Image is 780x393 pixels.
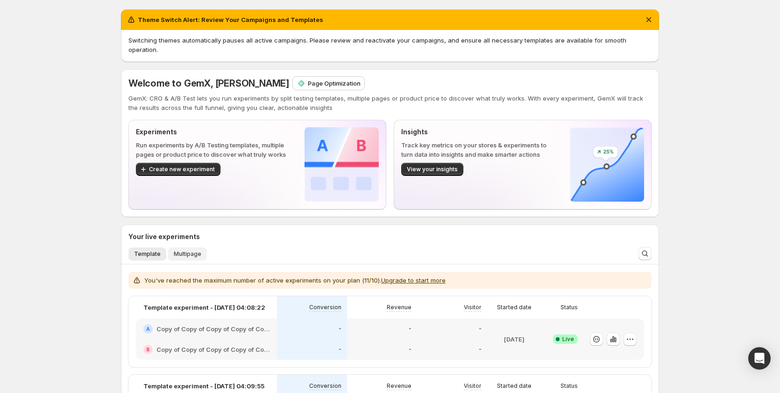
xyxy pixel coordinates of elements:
[381,277,446,284] button: Upgrade to start more
[464,382,482,390] p: Visitor
[128,94,652,112] p: GemX: CRO & A/B Test lets you run experiments by split testing templates, multiple pages or produ...
[136,140,290,159] p: Run experiments by A/B Testing templates, multiple pages or product price to discover what truly ...
[497,382,532,390] p: Started date
[339,346,341,353] p: -
[409,346,411,353] p: -
[297,79,306,88] img: Page Optimization
[156,324,269,334] h2: Copy of Copy of Copy of Copy of Copy of Landing Page - [DATE] 15:05:32
[309,304,341,311] p: Conversion
[305,127,379,202] img: Experiments
[339,325,341,333] p: -
[570,127,644,202] img: Insights
[128,232,200,241] h3: Your live experiments
[149,166,215,173] span: Create new experiment
[146,347,150,352] h2: B
[562,335,574,343] span: Live
[560,382,578,390] p: Status
[504,335,525,344] p: [DATE]
[642,13,655,26] button: Dismiss notification
[401,127,555,137] p: Insights
[146,326,150,332] h2: A
[387,382,411,390] p: Revenue
[407,166,458,173] span: View your insights
[308,79,361,88] p: Page Optimization
[479,346,482,353] p: -
[143,303,265,312] p: Template experiment - [DATE] 04:08:22
[136,163,220,176] button: Create new experiment
[138,15,323,24] h2: Theme Switch Alert: Review Your Campaigns and Templates
[143,381,264,391] p: Template experiment - [DATE] 04:09:55
[136,127,290,137] p: Experiments
[409,325,411,333] p: -
[401,140,555,159] p: Track key metrics on your stores & experiments to turn data into insights and make smarter actions
[144,276,446,285] p: You've reached the maximum number of active experiments on your plan (11/10).
[156,345,269,354] h2: Copy of Copy of Copy of Copy of Copy of Copy of Landing Page - [DATE] 15:05:32
[560,304,578,311] p: Status
[401,163,463,176] button: View your insights
[464,304,482,311] p: Visitor
[134,250,161,258] span: Template
[479,325,482,333] p: -
[387,304,411,311] p: Revenue
[128,78,289,89] span: Welcome to GemX, [PERSON_NAME]
[128,36,626,53] span: Switching themes automatically pauses all active campaigns. Please review and reactivate your cam...
[309,382,341,390] p: Conversion
[497,304,532,311] p: Started date
[174,250,201,258] span: Multipage
[748,347,771,370] div: Open Intercom Messenger
[638,247,652,260] button: Search and filter results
